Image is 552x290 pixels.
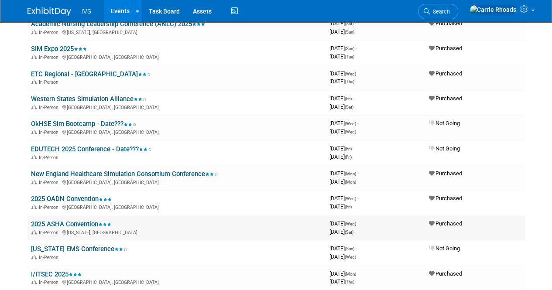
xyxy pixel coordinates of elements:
[329,154,352,160] span: [DATE]
[39,255,61,260] span: In-Person
[31,180,37,184] img: In-Person Event
[31,103,322,110] div: [GEOGRAPHIC_DATA], [GEOGRAPHIC_DATA]
[39,30,61,35] span: In-Person
[329,103,353,110] span: [DATE]
[470,5,517,14] img: Carrie Rhoads
[429,45,462,51] span: Purchased
[357,220,359,227] span: -
[39,105,61,110] span: In-Person
[345,21,353,26] span: (Sat)
[345,79,354,84] span: (Thu)
[429,220,462,227] span: Purchased
[357,70,359,77] span: -
[329,70,359,77] span: [DATE]
[31,220,111,228] a: 2025 ASHA Convention
[429,245,460,252] span: Not Going
[31,245,127,253] a: [US_STATE] EMS Conference
[329,120,359,126] span: [DATE]
[39,280,61,285] span: In-Person
[329,195,359,201] span: [DATE]
[39,55,61,60] span: In-Person
[345,105,353,109] span: (Sat)
[429,120,460,126] span: Not Going
[345,222,356,226] span: (Wed)
[31,205,37,209] img: In-Person Event
[429,145,460,152] span: Not Going
[345,147,352,151] span: (Fri)
[31,105,37,109] img: In-Person Event
[31,30,37,34] img: In-Person Event
[31,28,322,35] div: [US_STATE], [GEOGRAPHIC_DATA]
[329,128,356,135] span: [DATE]
[31,55,37,59] img: In-Person Event
[357,195,359,201] span: -
[31,128,322,135] div: [GEOGRAPHIC_DATA], [GEOGRAPHIC_DATA]
[39,130,61,135] span: In-Person
[31,145,152,153] a: EDUTECH 2025 Conference - Date???
[345,155,352,160] span: (Fri)
[429,70,462,77] span: Purchased
[31,203,322,210] div: [GEOGRAPHIC_DATA], [GEOGRAPHIC_DATA]
[429,270,462,277] span: Purchased
[418,4,458,19] a: Search
[31,70,151,78] a: ETC Regional - [GEOGRAPHIC_DATA]
[31,95,147,103] a: Western States Simulation Alliance
[345,171,356,176] span: (Mon)
[39,230,61,235] span: In-Person
[31,195,112,203] a: 2025 OADN Convention
[345,55,354,59] span: (Tue)
[329,78,354,85] span: [DATE]
[329,245,357,252] span: [DATE]
[31,278,322,285] div: [GEOGRAPHIC_DATA], [GEOGRAPHIC_DATA]
[39,79,61,85] span: In-Person
[355,20,356,27] span: -
[31,178,322,185] div: [GEOGRAPHIC_DATA], [GEOGRAPHIC_DATA]
[31,229,322,235] div: [US_STATE], [GEOGRAPHIC_DATA]
[345,255,356,259] span: (Wed)
[329,178,356,185] span: [DATE]
[429,20,462,27] span: Purchased
[39,180,61,185] span: In-Person
[329,229,353,235] span: [DATE]
[39,205,61,210] span: In-Person
[329,220,359,227] span: [DATE]
[345,272,356,276] span: (Mon)
[429,195,462,201] span: Purchased
[27,7,71,16] img: ExhibitDay
[329,253,356,260] span: [DATE]
[329,20,356,27] span: [DATE]
[329,95,354,102] span: [DATE]
[345,246,354,251] span: (Sun)
[345,280,354,284] span: (Thu)
[329,145,354,152] span: [DATE]
[31,270,82,278] a: I/ITSEC 2025
[31,280,37,284] img: In-Person Event
[329,45,357,51] span: [DATE]
[31,79,37,84] img: In-Person Event
[329,278,354,285] span: [DATE]
[31,130,37,134] img: In-Person Event
[82,8,92,15] span: IVS
[31,45,87,53] a: SIM Expo 2025
[345,30,354,34] span: (Sun)
[39,155,61,160] span: In-Person
[31,53,322,60] div: [GEOGRAPHIC_DATA], [GEOGRAPHIC_DATA]
[345,121,356,126] span: (Wed)
[429,170,462,177] span: Purchased
[329,28,354,35] span: [DATE]
[329,170,359,177] span: [DATE]
[345,230,353,235] span: (Sat)
[31,155,37,159] img: In-Person Event
[329,53,354,60] span: [DATE]
[329,270,359,277] span: [DATE]
[345,130,356,134] span: (Wed)
[356,245,357,252] span: -
[31,255,37,259] img: In-Person Event
[345,46,354,51] span: (Sun)
[345,205,352,209] span: (Fri)
[353,145,354,152] span: -
[429,95,462,102] span: Purchased
[356,45,357,51] span: -
[31,230,37,234] img: In-Person Event
[31,170,218,178] a: New England Healthcare Simulation Consortium Conference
